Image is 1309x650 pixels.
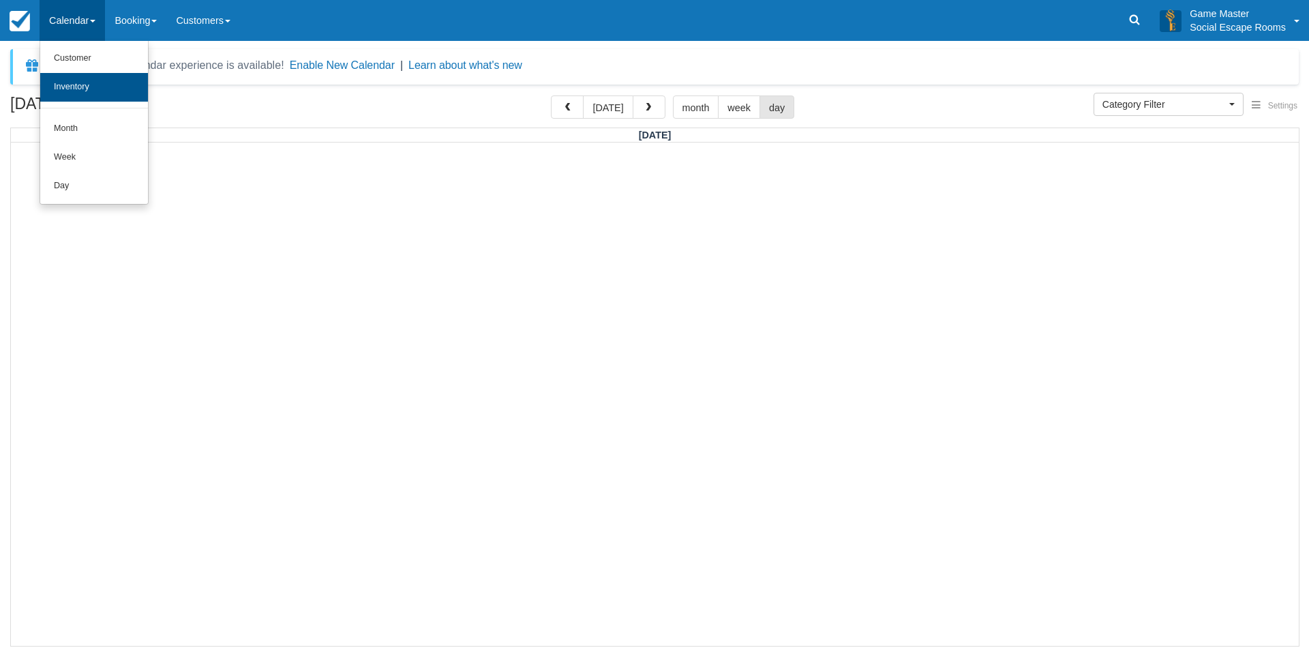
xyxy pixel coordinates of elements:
[1244,96,1306,116] button: Settings
[583,95,633,119] button: [DATE]
[10,95,183,121] h2: [DATE]
[408,59,522,71] a: Learn about what's new
[759,95,794,119] button: day
[1094,93,1244,116] button: Category Filter
[1268,101,1297,110] span: Settings
[1190,7,1286,20] p: Game Master
[1160,10,1182,31] img: A3
[40,143,148,172] a: Week
[400,59,403,71] span: |
[718,95,760,119] button: week
[40,115,148,143] a: Month
[1102,98,1226,111] span: Category Filter
[40,73,148,102] a: Inventory
[40,44,148,73] a: Customer
[1190,20,1286,34] p: Social Escape Rooms
[639,130,672,141] span: [DATE]
[10,11,30,31] img: checkfront-main-nav-mini-logo.png
[673,95,719,119] button: month
[40,41,149,205] ul: Calendar
[40,172,148,201] a: Day
[290,59,395,72] button: Enable New Calendar
[46,57,284,74] div: A new Booking Calendar experience is available!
